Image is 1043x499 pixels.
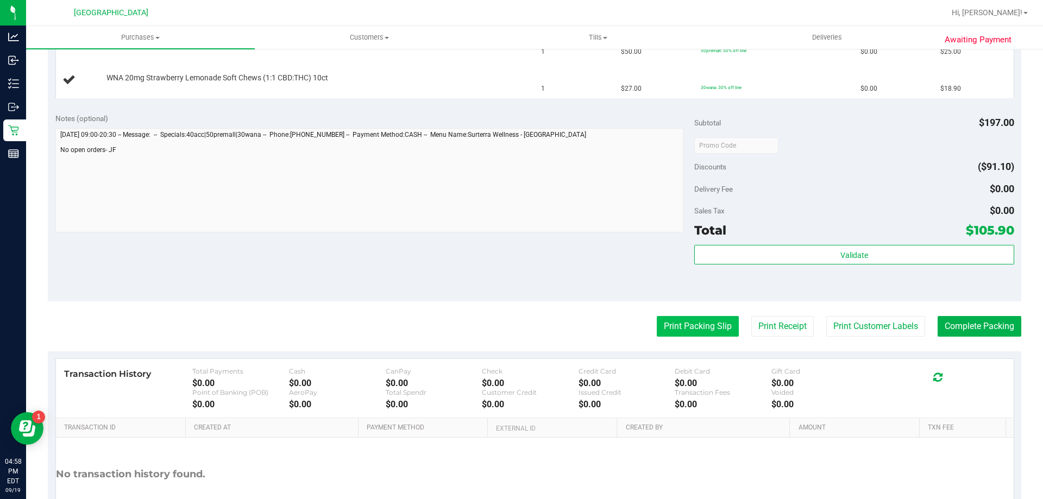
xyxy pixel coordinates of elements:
span: Delivery Fee [694,185,733,193]
span: 50premall: 50% off line [701,48,746,53]
button: Print Customer Labels [826,316,925,337]
a: Customers [255,26,483,49]
div: Total Payments [192,367,289,375]
inline-svg: Inbound [8,55,19,66]
div: $0.00 [675,378,771,388]
a: Payment Method [367,424,483,432]
div: $0.00 [289,399,386,409]
div: $0.00 [771,399,868,409]
button: Validate [694,245,1014,264]
inline-svg: Analytics [8,31,19,42]
button: Print Packing Slip [657,316,739,337]
span: 1 [541,84,545,94]
span: Hi, [PERSON_NAME]! [952,8,1022,17]
span: $105.90 [966,223,1014,238]
div: Gift Card [771,367,868,375]
a: Tills [483,26,712,49]
span: $197.00 [979,117,1014,128]
span: [GEOGRAPHIC_DATA] [74,8,148,17]
div: AeroPay [289,388,386,396]
div: $0.00 [482,378,579,388]
inline-svg: Inventory [8,78,19,89]
a: Txn Fee [928,424,1001,432]
div: Transaction Fees [675,388,771,396]
a: Created At [194,424,354,432]
span: $50.00 [621,47,642,57]
a: Created By [626,424,786,432]
span: 30wana: 30% off line [701,85,742,90]
span: $27.00 [621,84,642,94]
span: $0.00 [990,183,1014,194]
div: $0.00 [675,399,771,409]
input: Promo Code [694,137,778,154]
a: Amount [799,424,915,432]
span: Deliveries [797,33,857,42]
span: Customers [255,33,483,42]
span: ($91.10) [978,161,1014,172]
a: Deliveries [713,26,941,49]
th: External ID [487,418,617,438]
div: CanPay [386,367,482,375]
span: WNA 20mg Strawberry Lemonade Soft Chews (1:1 CBD:THC) 10ct [106,73,328,83]
div: Check [482,367,579,375]
a: Purchases [26,26,255,49]
div: $0.00 [482,399,579,409]
span: Discounts [694,157,726,176]
span: Awaiting Payment [945,34,1011,46]
a: Transaction ID [64,424,181,432]
iframe: Resource center unread badge [32,410,45,424]
div: Total Spendr [386,388,482,396]
div: $0.00 [386,378,482,388]
span: 1 [541,47,545,57]
div: Credit Card [579,367,675,375]
div: $0.00 [289,378,386,388]
span: Tills [484,33,712,42]
div: $0.00 [192,399,289,409]
span: Notes (optional) [55,114,108,123]
button: Complete Packing [938,316,1021,337]
span: $0.00 [860,84,877,94]
p: 09/19 [5,486,21,494]
span: $18.90 [940,84,961,94]
div: $0.00 [579,399,675,409]
div: Debit Card [675,367,771,375]
inline-svg: Reports [8,148,19,159]
iframe: Resource center [11,412,43,445]
div: $0.00 [579,378,675,388]
div: Customer Credit [482,388,579,396]
span: $25.00 [940,47,961,57]
span: $0.00 [860,47,877,57]
span: Purchases [26,33,255,42]
p: 04:58 PM EDT [5,457,21,486]
span: Subtotal [694,118,721,127]
div: $0.00 [386,399,482,409]
div: Cash [289,367,386,375]
button: Print Receipt [751,316,814,337]
span: Sales Tax [694,206,725,215]
div: Voided [771,388,868,396]
span: $0.00 [990,205,1014,216]
span: Total [694,223,726,238]
span: Validate [840,251,868,260]
div: Point of Banking (POB) [192,388,289,396]
div: $0.00 [192,378,289,388]
div: Issued Credit [579,388,675,396]
inline-svg: Outbound [8,102,19,112]
div: $0.00 [771,378,868,388]
inline-svg: Retail [8,125,19,136]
